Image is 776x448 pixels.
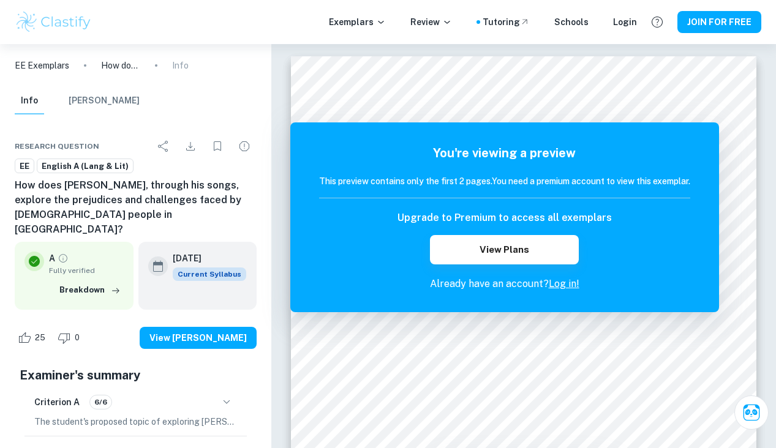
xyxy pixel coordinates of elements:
a: English A (Lang & Lit) [37,159,134,174]
button: Info [15,88,44,114]
button: Help and Feedback [647,12,668,32]
p: Info [172,59,189,72]
div: This exemplar is based on the current syllabus. Feel free to refer to it for inspiration/ideas wh... [173,267,246,281]
span: Current Syllabus [173,267,246,281]
div: Report issue [232,134,257,159]
button: Ask Clai [734,395,769,430]
span: EE [15,160,34,173]
a: EE Exemplars [15,59,69,72]
a: Login [613,15,637,29]
div: Dislike [55,328,86,348]
p: The student's proposed topic of exploring [PERSON_NAME] song lyrics regarding the prejudices face... [34,415,237,428]
p: Review [410,15,452,29]
p: Already have an account? [319,277,690,291]
span: 0 [68,332,86,344]
button: Breakdown [56,281,124,299]
span: Research question [15,141,99,152]
a: EE [15,159,34,174]
h6: Criterion A [34,395,80,409]
span: Fully verified [49,265,124,276]
h5: You're viewing a preview [319,144,690,162]
a: Grade fully verified [58,253,69,264]
div: Share [151,134,176,159]
p: Exemplars [329,15,386,29]
button: View [PERSON_NAME] [140,327,257,349]
span: 6/6 [90,397,111,408]
button: View Plans [430,235,578,264]
a: Tutoring [483,15,530,29]
h6: This preview contains only the first 2 pages. You need a premium account to view this exemplar. [319,174,690,188]
div: Like [15,328,52,348]
a: Log in! [549,278,579,289]
div: Bookmark [205,134,230,159]
h6: How does [PERSON_NAME], through his songs, explore the prejudices and challenges faced by [DEMOGR... [15,178,257,237]
h6: Upgrade to Premium to access all exemplars [397,211,612,225]
img: Clastify logo [15,10,92,34]
span: 25 [28,332,52,344]
span: English A (Lang & Lit) [37,160,133,173]
p: How does [PERSON_NAME], through his songs, explore the prejudices and challenges faced by [DEMOGR... [101,59,140,72]
div: Download [178,134,203,159]
button: [PERSON_NAME] [69,88,140,114]
button: JOIN FOR FREE [677,11,761,33]
p: A [49,252,55,265]
h6: [DATE] [173,252,236,265]
h5: Examiner's summary [20,366,252,384]
a: Schools [554,15,589,29]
